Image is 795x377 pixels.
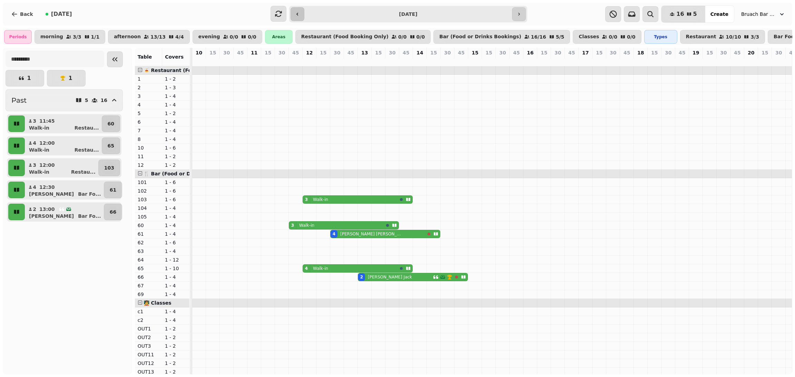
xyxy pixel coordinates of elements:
p: 3 [293,58,298,64]
p: 1 - 2 [165,325,187,332]
p: 1 - 6 [165,144,187,151]
p: 1 - 2 [165,162,187,169]
p: 5 [85,98,88,103]
p: 1 - 2 [165,334,187,341]
p: 1 - 4 [165,127,187,134]
p: 11 [138,153,159,160]
p: 16 [101,98,107,103]
p: 0 / 0 [248,34,256,39]
button: evening0/00/0 [193,30,262,44]
button: 103 [98,160,120,176]
button: afternoon13/134/4 [108,30,190,44]
button: 1 [47,70,86,86]
p: 30 [223,49,230,56]
p: 10 / 10 [726,34,741,39]
p: 15 [762,49,768,56]
p: 1 - 10 [165,265,187,272]
p: 1 - 2 [165,343,187,349]
p: 3 [138,93,159,100]
p: 45 [403,49,409,56]
p: OUT13 [138,368,159,375]
span: Bruach Bar & Restaurant [741,11,776,18]
p: 30 [775,49,782,56]
p: 1 - 4 [165,291,187,298]
p: 0 [445,58,450,64]
p: 15 [430,49,437,56]
p: 0 [679,58,685,64]
p: 0 [541,58,547,64]
p: 13:00 [39,206,55,213]
p: Restau ... [71,169,96,175]
p: 0 [279,58,285,64]
p: 0 [403,58,409,64]
p: 1 - 2 [165,75,187,82]
p: 0 / 0 [416,34,425,39]
button: Bar (Food or Drinks Bookings)16/165/5 [433,30,570,44]
p: 69 [138,291,159,298]
p: 0 [472,58,478,64]
p: 0 / 0 [609,34,617,39]
p: 2 [138,84,159,91]
p: 0 [348,58,354,64]
button: 312:00Walk-inRestau... [26,160,97,176]
button: Back [6,6,39,22]
p: 10 [196,49,202,56]
p: 1 - 4 [165,317,187,324]
p: Walk-in [313,266,328,271]
button: 213:00[PERSON_NAME]Bar Fo... [26,204,102,220]
p: 45 [734,49,740,56]
p: morning [40,34,63,40]
p: 0 [196,58,202,64]
p: 30 [499,49,506,56]
p: 45 [458,49,464,56]
div: 4 [305,266,308,271]
p: 15 [472,49,478,56]
p: Walk-in [29,124,49,131]
p: 17 [582,49,589,56]
p: 1 - 4 [165,93,187,100]
span: [DATE] [51,11,72,17]
span: Create [710,12,728,17]
p: 0 [500,58,506,64]
p: 30 [610,49,616,56]
p: Walk-in [313,197,328,202]
p: Restaurant [686,34,716,40]
p: 1 - 2 [165,368,187,375]
p: 12 [138,162,159,169]
p: Classes [579,34,599,40]
p: 1 - 4 [165,248,187,255]
p: 14 [416,49,423,56]
p: 1 - 2 [165,360,187,367]
span: Back [20,12,33,17]
p: 1 - 6 [165,196,187,203]
p: 1 - 4 [165,274,187,281]
span: Covers [165,54,184,60]
p: 0 [748,58,754,64]
p: 0 [624,58,630,64]
p: 1 - 6 [165,239,187,246]
p: 11:45 [39,118,55,124]
p: 13 / 13 [150,34,166,39]
button: 412:30[PERSON_NAME]Bar Fo... [26,182,102,198]
p: 65 [138,265,159,272]
p: 3 [32,162,37,169]
p: 0 [528,58,533,64]
button: Collapse sidebar [107,51,123,67]
p: 3 / 3 [750,34,759,39]
p: 102 [138,187,159,194]
p: 45 [513,49,520,56]
p: 10 [138,144,159,151]
p: 15 [265,49,271,56]
p: 2 [362,58,367,64]
p: afternoon [114,34,141,40]
p: 4 / 4 [175,34,184,39]
p: 4 [138,101,159,108]
p: 0 [610,58,616,64]
p: 0 [735,58,740,64]
p: 1 - 4 [165,205,187,212]
p: 45 [237,49,244,56]
p: OUT1 [138,325,159,332]
p: Walk-in [29,169,49,175]
p: 0 / 0 [230,34,238,39]
p: 12:00 [39,162,55,169]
